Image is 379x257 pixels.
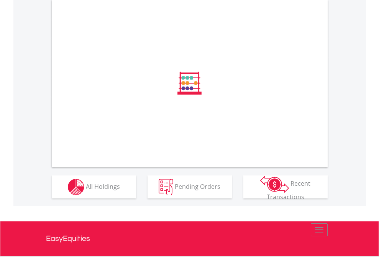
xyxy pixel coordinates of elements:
img: transactions-zar-wht.png [260,176,289,193]
button: Pending Orders [148,175,232,198]
span: All Holdings [86,182,120,190]
span: Pending Orders [175,182,220,190]
button: Recent Transactions [243,175,328,198]
button: All Holdings [52,175,136,198]
img: pending_instructions-wht.png [159,179,173,195]
a: EasyEquities [46,221,333,256]
img: holdings-wht.png [68,179,84,195]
